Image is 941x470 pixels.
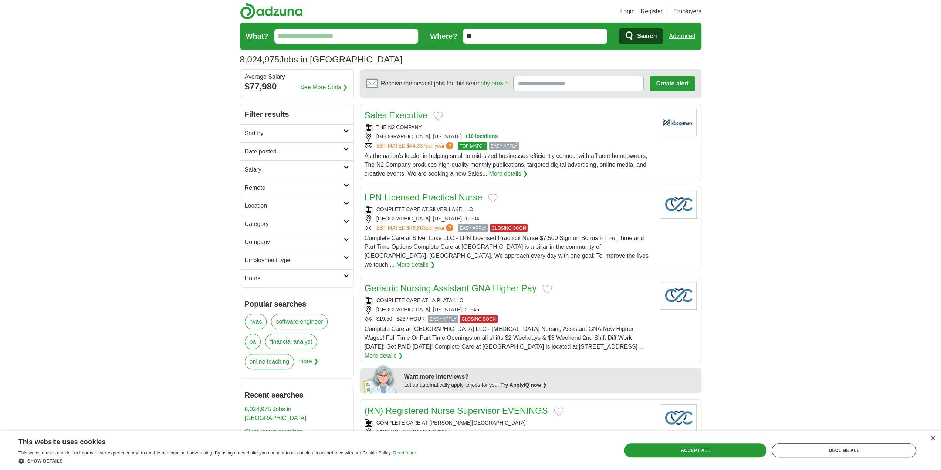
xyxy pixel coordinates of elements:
button: Add to favorite jobs [433,112,443,121]
img: Adzuna logo [240,3,303,20]
span: This website uses cookies to improve user experience and to enable personalised advertising. By u... [18,450,392,456]
a: online teaching [245,354,294,369]
span: EASY APPLY [428,315,458,323]
label: What? [246,31,268,42]
span: Receive the newest jobs for this search : [381,79,507,88]
span: As the nation’s leader in helping small to mid-sized businesses efficiently connect with affluent... [365,153,647,177]
span: + [465,133,468,141]
a: software engineer [271,314,328,329]
a: pa [245,334,261,349]
a: Login [620,7,634,16]
div: COMPLETE CARE AT SILVER LAKE LLC [365,206,654,213]
h1: Jobs in [GEOGRAPHIC_DATA] [240,54,402,64]
div: [GEOGRAPHIC_DATA], [US_STATE] [365,133,654,141]
span: Complete Care at [GEOGRAPHIC_DATA] LLC - [MEDICAL_DATA] Nursing Assistant GNA New Higher Wages! F... [365,326,644,350]
a: ESTIMATED:$44,337per year? [376,142,455,150]
a: More details ❯ [396,260,435,269]
div: [GEOGRAPHIC_DATA], [US_STATE], 20646 [365,306,654,314]
div: $77,980 [245,80,349,93]
a: Date posted [240,142,353,160]
button: Create alert [650,76,695,91]
span: Complete Care at Silver Lake LLC - LPN Licensed Practical Nurse $7,500 Sign on Bonus FT Full Time... [365,235,649,268]
span: more ❯ [298,354,318,374]
h2: Company [245,238,343,247]
a: Employment type [240,251,353,269]
div: Decline all [772,443,916,457]
div: Accept all [624,443,766,457]
a: Company [240,233,353,251]
a: Read more, opens a new window [393,450,416,456]
div: Close [930,436,935,442]
span: ? [446,142,453,149]
h2: Category [245,220,343,229]
h2: Date posted [245,147,343,156]
span: CLOSING SOON [460,315,498,323]
a: (RN) Registered Nurse Supervisor EVENINGS [365,406,548,416]
a: financial analyst [265,334,317,349]
a: Hours [240,269,353,287]
button: Add to favorite jobs [542,285,552,294]
img: Company logo [660,191,697,219]
a: Try ApplyIQ now ❯ [500,382,547,388]
div: Show details [18,457,416,464]
div: $19.50 - $23 / HOUR [365,315,654,323]
div: THE N2 COMPANY [365,124,654,131]
a: Sort by [240,124,353,142]
a: by email [484,80,506,87]
a: Clear recent searches [245,428,303,435]
a: Salary [240,160,353,179]
h2: Popular searches [245,298,349,310]
h2: Location [245,202,343,210]
img: apply-iq-scientist.png [363,364,399,393]
h2: Hours [245,274,343,283]
div: Average Salary [245,74,349,80]
div: COMPLETE CARE AT LA PLATA LLC [365,297,654,304]
a: Register [640,7,663,16]
div: PASSAIC, [US_STATE], 07055 [365,428,654,436]
a: Location [240,197,353,215]
span: CLOSING SOON [490,224,528,232]
div: COMPLETE CARE AT [PERSON_NAME][GEOGRAPHIC_DATA] [365,419,654,427]
a: ESTIMATED:$76,863per year? [376,224,455,232]
a: Advanced [669,29,695,44]
h2: Sort by [245,129,343,138]
img: Company logo [660,109,697,136]
img: Company logo [660,404,697,432]
button: +10 locations [465,133,498,141]
div: Want more interviews? [404,372,697,381]
span: 8,024,975 [240,53,280,66]
h2: Remote [245,183,343,192]
a: More details ❯ [489,169,528,178]
span: TOP MATCH [458,142,487,150]
div: [GEOGRAPHIC_DATA], [US_STATE], 19904 [365,215,654,223]
a: More details ❯ [365,351,403,360]
img: Company logo [660,282,697,310]
button: Add to favorite jobs [554,407,563,416]
span: Search [637,29,657,44]
button: Search [619,28,663,44]
h2: Recent searches [245,389,349,400]
span: Show details [27,459,63,464]
span: $44,337 [407,143,426,149]
a: Geriatric Nursing Assistant GNA Higher Pay [365,283,537,293]
label: Where? [430,31,457,42]
a: Sales Executive [365,110,428,120]
a: LPN Licensed Practical Nurse [365,192,483,202]
span: $76,863 [407,225,426,231]
a: Category [240,215,353,233]
a: Remote [240,179,353,197]
a: hvac [245,314,267,329]
button: Add to favorite jobs [488,194,498,203]
a: See More Stats ❯ [300,83,348,92]
h2: Salary [245,165,343,174]
a: Employers [673,7,701,16]
span: EASY APPLY [458,224,488,232]
div: This website uses cookies [18,435,397,446]
span: EASY APPLY [489,142,519,150]
a: 8,024,975 Jobs in [GEOGRAPHIC_DATA] [245,406,307,421]
div: Let us automatically apply to jobs for you. [404,381,697,389]
h2: Filter results [240,104,353,124]
span: ? [446,224,453,231]
h2: Employment type [245,256,343,265]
